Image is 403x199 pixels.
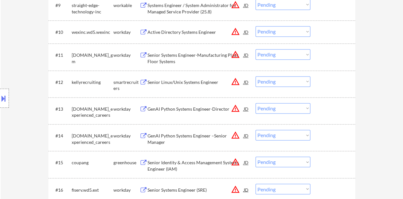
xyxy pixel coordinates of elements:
[243,130,249,141] div: JD
[231,104,240,113] button: warning_amber
[148,52,244,64] div: Senior Systems Engineer-Manufacturing Plant Floor Systems
[231,185,240,194] button: warning_amber
[243,103,249,114] div: JD
[72,29,113,35] div: wexinc.wd5.wexinc
[148,159,244,172] div: Senior Identity & Access Management Systems Engineer (IAM)
[148,187,244,193] div: Senior Systems Engineer (SRE)
[231,77,240,86] button: warning_amber
[243,49,249,61] div: JD
[113,187,140,193] div: workday
[113,52,140,58] div: workday
[72,2,113,15] div: straight-edge-technology-inc
[243,157,249,168] div: JD
[113,29,140,35] div: workday
[148,133,244,145] div: GenAI Python Systems Engineer –Senior Manager
[243,76,249,88] div: JD
[72,159,113,166] div: coupang
[113,133,140,139] div: workday
[55,187,67,193] div: #16
[231,0,240,9] button: warning_amber
[148,2,244,15] div: Systems Engineer / System Administrator for Managed Service Provider (25.8)
[243,26,249,38] div: JD
[148,79,244,85] div: Senior Linux/Unix Systems Engineer
[231,50,240,59] button: warning_amber
[148,106,244,112] div: GenAI Python Systems Engineer-Director
[55,29,67,35] div: #10
[113,79,140,92] div: smartrecruiters
[113,2,140,9] div: workable
[148,29,244,35] div: Active Directory Systems Engineer
[231,158,240,166] button: warning_amber
[72,187,113,193] div: fiserv.wd5.ext
[113,106,140,112] div: workday
[113,159,140,166] div: greenhouse
[231,27,240,36] button: warning_amber
[231,131,240,140] button: warning_amber
[243,184,249,195] div: JD
[55,2,67,9] div: #9
[55,159,67,166] div: #15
